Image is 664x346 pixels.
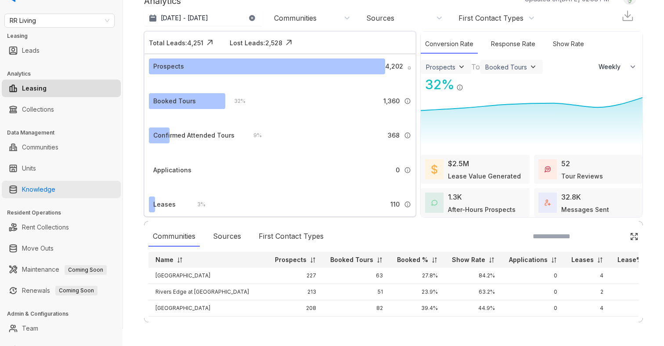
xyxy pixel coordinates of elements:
[22,138,58,156] a: Communities
[153,131,235,140] div: Confirmed Attended Tours
[610,268,659,284] td: 2.0%
[487,35,540,54] div: Response Rate
[148,268,268,284] td: [GEOGRAPHIC_DATA]
[564,284,610,300] td: 2
[617,255,642,264] p: Lease%
[268,317,323,333] td: 194
[404,201,411,208] img: Info
[2,181,121,198] li: Knowledge
[144,10,263,26] button: [DATE] - [DATE]
[529,62,538,71] img: ViewFilterArrow
[323,300,390,317] td: 82
[404,167,411,174] img: Info
[458,13,523,23] div: First Contact Types
[561,171,603,181] div: Tour Reviews
[55,286,97,295] span: Coming Soon
[597,257,603,263] img: sorting
[330,255,373,264] p: Booked Tours
[22,219,69,236] a: Rent Collections
[545,166,551,172] img: TourReviews
[275,255,307,264] p: Prospects
[385,62,403,71] span: 4,202
[445,284,502,300] td: 63.2%
[630,232,639,241] img: Click Icon
[254,226,328,247] div: First Contact Types
[209,226,245,247] div: Sources
[502,300,564,317] td: 0
[509,255,548,264] p: Applications
[2,138,121,156] li: Communities
[421,75,455,95] div: 32 %
[610,317,659,333] td: 0%
[323,268,390,284] td: 63
[456,84,463,91] img: Info
[431,257,438,263] img: sorting
[390,200,400,209] span: 110
[502,284,564,300] td: 0
[268,284,323,300] td: 213
[457,62,466,71] img: ViewFilterArrow
[376,257,383,263] img: sorting
[10,14,109,27] span: RR Living
[188,200,206,209] div: 3 %
[230,38,282,47] div: Lost Leads: 2,528
[22,160,36,177] a: Units
[561,192,581,202] div: 32.8K
[153,165,191,175] div: Applications
[323,284,390,300] td: 51
[2,320,121,337] li: Team
[445,300,502,317] td: 44.9%
[153,96,196,106] div: Booked Tours
[593,59,642,75] button: Weekly
[611,233,619,240] img: SearchIcon
[2,80,121,97] li: Leasing
[148,226,200,247] div: Communities
[471,62,480,72] div: To
[561,205,609,214] div: Messages Sent
[2,282,121,299] li: Renewals
[610,300,659,317] td: 2.0%
[448,192,462,202] div: 1.3K
[7,129,123,137] h3: Data Management
[404,132,411,139] img: Info
[397,255,428,264] p: Booked %
[549,35,588,54] div: Show Rate
[2,160,121,177] li: Units
[2,42,121,59] li: Leads
[448,171,521,181] div: Lease Value Generated
[323,317,390,333] td: 54
[452,255,485,264] p: Show Rate
[7,32,123,40] h3: Leasing
[22,282,97,299] a: RenewalsComing Soon
[431,164,437,175] img: LeaseValue
[7,209,123,217] h3: Resident Operations
[571,255,594,264] p: Leases
[2,101,121,118] li: Collections
[282,36,296,49] img: Click Icon
[502,268,564,284] td: 0
[203,36,217,49] img: Click Icon
[22,42,40,59] a: Leads
[153,200,176,209] div: Leases
[22,80,47,97] a: Leasing
[431,200,437,206] img: AfterHoursConversations
[177,257,183,263] img: sorting
[488,257,495,263] img: sorting
[2,261,121,278] li: Maintenance
[22,320,38,337] a: Team
[149,38,203,47] div: Total Leads: 4,251
[445,317,502,333] td: 31.3%
[390,300,445,317] td: 39.4%
[448,205,516,214] div: After-Hours Prospects
[148,300,268,317] td: [GEOGRAPHIC_DATA]
[65,265,107,275] span: Coming Soon
[245,131,262,140] div: 9 %
[7,310,123,318] h3: Admin & Configurations
[545,200,551,206] img: TotalFum
[448,158,469,169] div: $2.5M
[564,317,610,333] td: 0
[390,268,445,284] td: 27.8%
[22,181,55,198] a: Knowledge
[404,98,411,105] img: Info
[148,317,268,333] td: The Vanderbilt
